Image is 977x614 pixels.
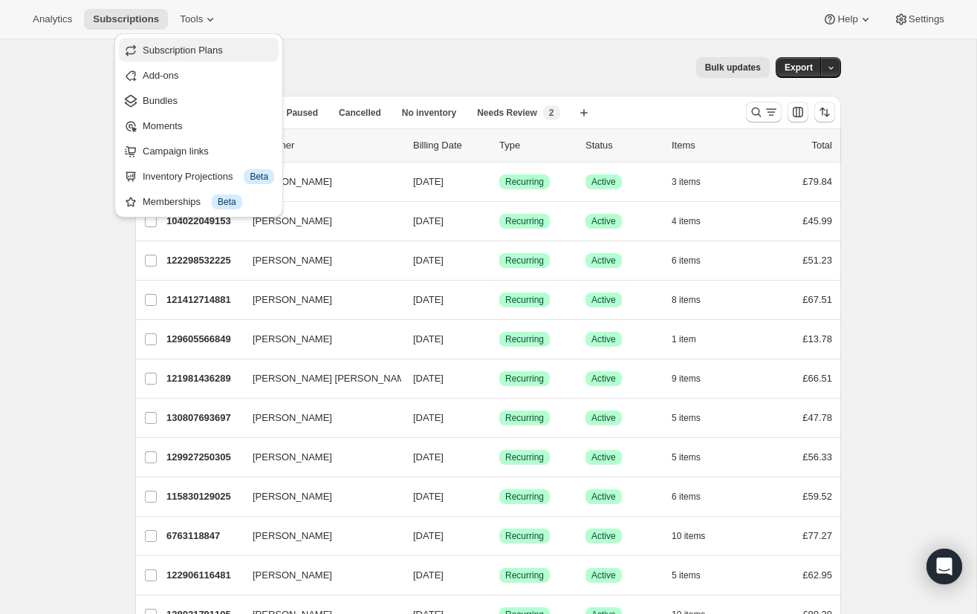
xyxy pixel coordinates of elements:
span: [PERSON_NAME] [253,568,332,583]
span: Add-ons [143,70,178,81]
span: 9 items [672,373,701,385]
button: [PERSON_NAME] [244,406,392,430]
span: 6 items [672,491,701,503]
span: Bundles [143,95,178,106]
div: Items [672,138,746,153]
button: 5 items [672,565,717,586]
button: Settings [885,9,953,30]
span: Campaign links [143,146,209,157]
div: Inventory Projections [143,169,274,184]
span: Tools [180,13,203,25]
span: Recurring [505,412,544,424]
p: 122906116481 [166,568,241,583]
span: Moments [143,120,182,131]
span: £13.78 [802,333,832,344]
span: 8 items [672,294,701,306]
button: Bulk updates [696,57,770,78]
button: Tools [171,9,227,30]
div: 129927250305[PERSON_NAME][DATE]SuccessRecurringSuccessActive5 items£56.33 [166,447,832,468]
p: 115830129025 [166,489,241,504]
span: 5 items [672,412,701,424]
div: 130807693697[PERSON_NAME][DATE]SuccessRecurringSuccessActive5 items£47.78 [166,408,832,428]
button: Create new view [572,102,596,123]
span: Subscriptions [93,13,159,25]
span: Active [591,530,616,542]
p: 121981436289 [166,371,241,386]
span: 5 items [672,451,701,463]
span: 4 items [672,215,701,227]
span: Recurring [505,255,544,267]
span: 5 items [672,569,701,581]
span: £47.78 [802,412,832,423]
p: 121412714881 [166,293,241,307]
button: Add-ons [119,63,279,87]
button: Memberships [119,189,279,213]
span: Recurring [505,333,544,345]
p: 130807693697 [166,411,241,425]
span: [DATE] [413,569,444,581]
div: 6763118847[PERSON_NAME][DATE]SuccessRecurringSuccessActive10 items£77.27 [166,526,832,546]
span: £67.51 [802,294,832,305]
p: Customer [253,138,401,153]
span: [DATE] [413,530,444,541]
span: Active [591,255,616,267]
button: Subscriptions [84,9,168,30]
span: £79.84 [802,176,832,187]
div: 122906116481[PERSON_NAME][DATE]SuccessRecurringSuccessActive5 items£62.95 [166,565,832,586]
span: Recurring [505,215,544,227]
span: £56.33 [802,451,832,463]
span: £66.51 [802,373,832,384]
button: 8 items [672,290,717,310]
p: 122298532225 [166,253,241,268]
button: Campaign links [119,139,279,163]
button: [PERSON_NAME] [244,485,392,509]
span: Beta [218,196,236,208]
span: 6 items [672,255,701,267]
button: Export [776,57,822,78]
span: 3 items [672,176,701,188]
button: Help [814,9,881,30]
div: Type [499,138,574,153]
span: [DATE] [413,333,444,344]
button: [PERSON_NAME] [244,170,392,194]
button: Moments [119,114,279,137]
span: [PERSON_NAME] [253,529,332,543]
p: 129927250305 [166,450,241,465]
div: Memberships [143,195,274,209]
div: Open Intercom Messenger [926,549,962,584]
button: 1 item [672,329,713,350]
span: [PERSON_NAME] [253,293,332,307]
button: [PERSON_NAME] [244,327,392,351]
div: 121981436289[PERSON_NAME] [PERSON_NAME][DATE] S Kockaert[DATE]SuccessRecurringSuccessActive9 item... [166,368,832,389]
button: Search and filter results [746,102,782,123]
span: £62.95 [802,569,832,581]
span: Active [591,569,616,581]
span: Recurring [505,451,544,463]
span: [DATE] [413,451,444,463]
span: Recurring [505,569,544,581]
span: [PERSON_NAME] [253,489,332,504]
span: Paused [286,107,318,119]
button: Bundles [119,88,279,112]
span: £59.52 [802,491,832,502]
span: Active [591,215,616,227]
span: Beta [250,171,268,183]
span: £77.27 [802,530,832,541]
span: Active [591,491,616,503]
button: 9 items [672,368,717,389]
div: IDCustomerBilling DateTypeStatusItemsTotal [166,138,832,153]
span: Active [591,333,616,345]
button: [PERSON_NAME] [244,445,392,469]
button: [PERSON_NAME] [244,288,392,312]
span: Active [591,294,616,306]
span: Cancelled [339,107,381,119]
button: Customize table column order and visibility [788,102,808,123]
span: [PERSON_NAME] [253,332,332,347]
button: 4 items [672,211,717,232]
span: [DATE] [413,255,444,266]
p: Status [585,138,660,153]
button: [PERSON_NAME] [244,524,392,548]
button: [PERSON_NAME] [244,564,392,587]
span: [DATE] [413,373,444,384]
button: [PERSON_NAME] [PERSON_NAME][DATE] S Kockaert [244,367,392,391]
